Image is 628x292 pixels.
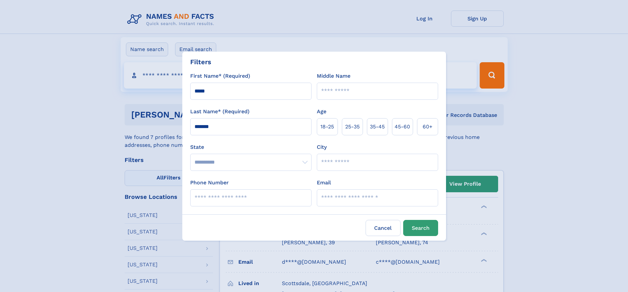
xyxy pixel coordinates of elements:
[317,179,331,187] label: Email
[317,143,327,151] label: City
[345,123,360,131] span: 25‑35
[190,72,250,80] label: First Name* (Required)
[317,72,350,80] label: Middle Name
[190,57,211,67] div: Filters
[190,108,250,116] label: Last Name* (Required)
[395,123,410,131] span: 45‑60
[366,220,401,236] label: Cancel
[320,123,334,131] span: 18‑25
[403,220,438,236] button: Search
[190,143,312,151] label: State
[423,123,433,131] span: 60+
[370,123,385,131] span: 35‑45
[190,179,229,187] label: Phone Number
[317,108,326,116] label: Age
